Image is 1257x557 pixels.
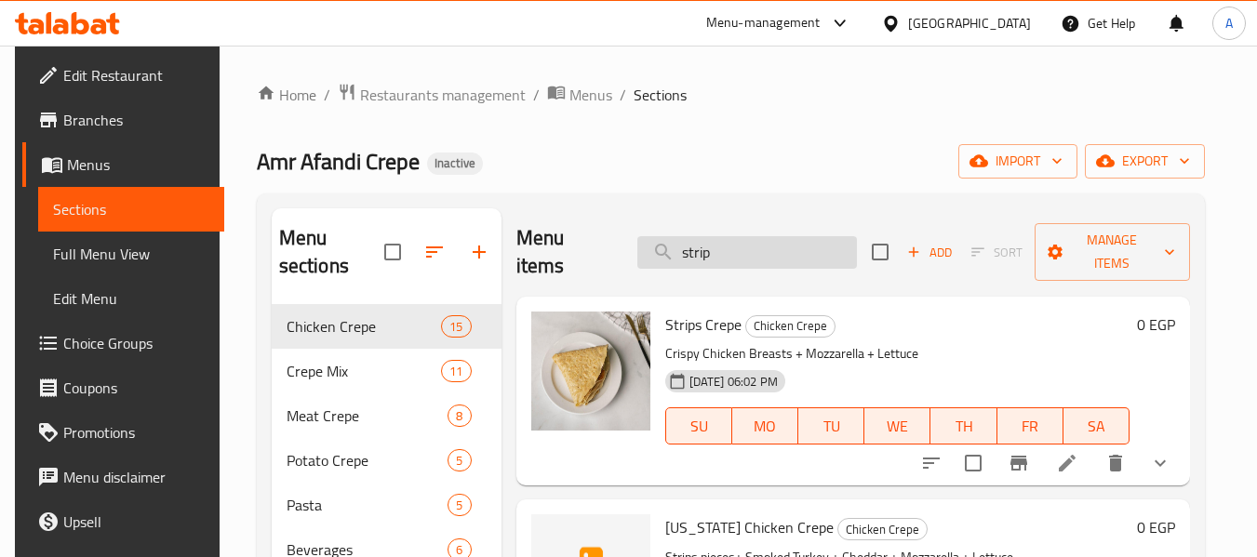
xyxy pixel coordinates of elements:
[63,511,210,533] span: Upsell
[1035,223,1190,281] button: Manage items
[22,499,225,544] a: Upsell
[1093,441,1138,485] button: delete
[448,449,471,471] div: items
[746,315,835,337] span: Chicken Crepe
[904,242,955,263] span: Add
[954,444,993,483] span: Select to update
[665,407,732,444] button: SU
[279,224,384,280] h2: Menu sections
[53,287,210,310] span: Edit Menu
[63,466,210,488] span: Menu disclaimer
[22,410,225,455] a: Promotions
[38,276,225,321] a: Edit Menu
[872,413,923,440] span: WE
[1138,441,1183,485] button: show more
[665,342,1130,365] p: Crispy Chicken Breasts + Mozzarella + Lettuce
[22,142,225,187] a: Menus
[930,407,996,444] button: TH
[533,84,540,106] li: /
[806,413,857,440] span: TU
[996,441,1041,485] button: Branch-specific-item
[53,243,210,265] span: Full Menu View
[324,84,330,106] li: /
[1149,452,1171,474] svg: Show Choices
[442,318,470,336] span: 15
[516,224,615,280] h2: Menu items
[448,404,471,427] div: items
[257,84,316,106] a: Home
[864,407,930,444] button: WE
[958,144,1077,179] button: import
[634,84,687,106] span: Sections
[908,13,1031,33] div: [GEOGRAPHIC_DATA]
[448,497,470,514] span: 5
[287,404,448,427] span: Meat Crepe
[22,98,225,142] a: Branches
[1071,413,1122,440] span: SA
[1005,413,1056,440] span: FR
[63,109,210,131] span: Branches
[442,363,470,380] span: 11
[63,64,210,86] span: Edit Restaurant
[412,230,457,274] span: Sort sections
[997,407,1063,444] button: FR
[745,315,836,338] div: Chicken Crepe
[1137,312,1175,338] h6: 0 EGP
[959,238,1035,267] span: Select section first
[63,332,210,354] span: Choice Groups
[861,232,900,272] span: Select section
[732,407,798,444] button: MO
[674,413,725,440] span: SU
[1056,452,1078,474] a: Edit menu item
[665,311,742,338] span: Strips Crepe
[740,413,791,440] span: MO
[257,140,420,182] span: Amr Afandi Crepe
[1085,144,1205,179] button: export
[287,315,442,338] span: Chicken Crepe
[569,84,612,106] span: Menus
[272,438,501,483] div: Potato Crepe5
[448,407,470,425] span: 8
[441,360,471,382] div: items
[38,232,225,276] a: Full Menu View
[272,393,501,438] div: Meat Crepe8
[909,441,954,485] button: sort-choices
[448,494,471,516] div: items
[1063,407,1130,444] button: SA
[287,360,442,382] span: Crepe Mix
[620,84,626,106] li: /
[287,494,448,516] span: Pasta
[272,349,501,393] div: Crepe Mix11
[938,413,989,440] span: TH
[287,449,448,471] span: Potato Crepe
[900,238,959,267] button: Add
[360,84,526,106] span: Restaurants management
[837,518,928,540] div: Chicken Crepe
[706,12,821,34] div: Menu-management
[338,83,526,107] a: Restaurants management
[665,513,834,541] span: [US_STATE] Chicken Crepe
[427,153,483,175] div: Inactive
[1100,150,1190,173] span: export
[448,452,470,470] span: 5
[637,236,857,269] input: search
[22,365,225,410] a: Coupons
[272,304,501,349] div: Chicken Crepe15
[53,198,210,220] span: Sections
[257,83,1205,107] nav: breadcrumb
[272,483,501,527] div: Pasta5
[547,83,612,107] a: Menus
[63,377,210,399] span: Coupons
[427,155,483,171] span: Inactive
[531,312,650,431] img: Strips Crepe
[682,373,785,391] span: [DATE] 06:02 PM
[838,519,927,540] span: Chicken Crepe
[22,53,225,98] a: Edit Restaurant
[67,153,210,176] span: Menus
[63,421,210,444] span: Promotions
[457,230,501,274] button: Add section
[38,187,225,232] a: Sections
